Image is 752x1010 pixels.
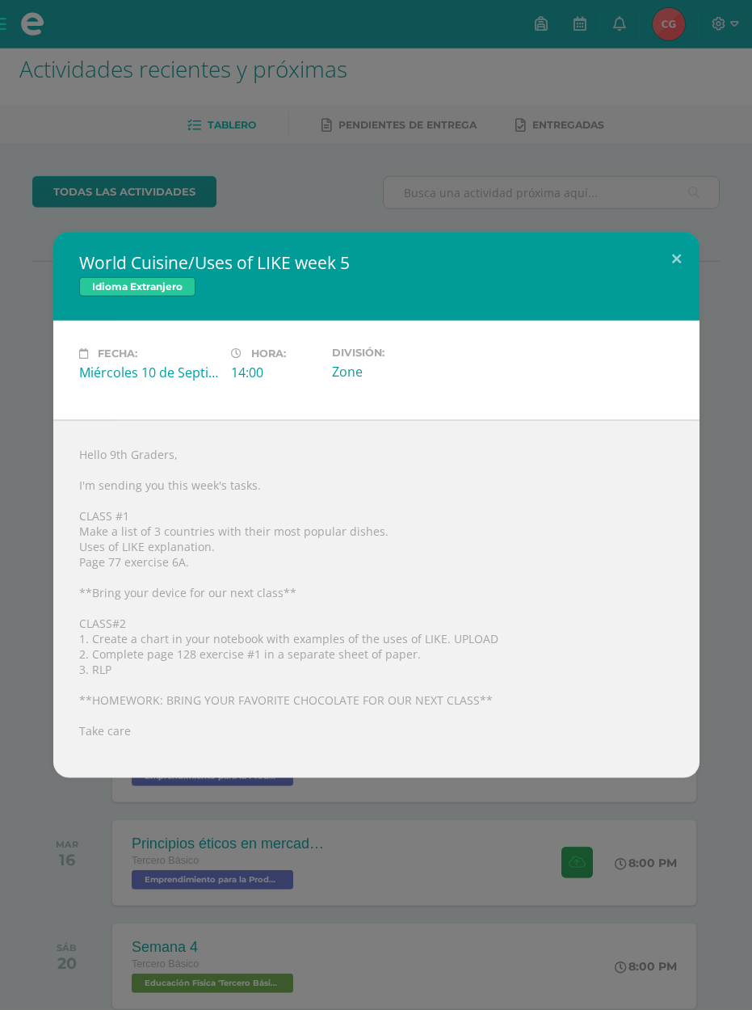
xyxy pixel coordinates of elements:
button: Close (Esc) [653,232,699,287]
span: Hora: [251,347,286,360]
div: Hello 9th Graders, I'm sending you this week's tasks. CLASS #1 Make a list of 3 countries with th... [53,420,699,778]
label: División: [332,347,471,359]
span: Fecha: [98,347,137,360]
div: Miércoles 10 de Septiembre [79,364,218,381]
div: Zone [332,363,471,381]
h2: World Cuisine/Uses of LIKE week 5 [79,251,674,274]
span: Idioma Extranjero [79,277,195,297]
div: 14:00 [231,364,319,381]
